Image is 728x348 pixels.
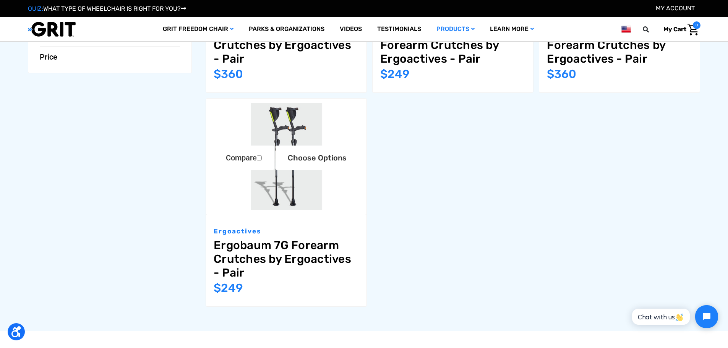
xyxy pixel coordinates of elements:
[370,17,429,42] a: Testimonials
[658,21,700,37] a: Cart with 0 items
[429,17,482,42] a: Products
[547,67,576,81] span: $360
[656,5,695,12] a: Account
[214,238,359,280] a: Ergobaum 7G Forearm Crutches by Ergoactives - Pair,$249.00
[214,67,243,81] span: $360
[646,21,658,37] input: Search
[380,24,525,66] a: Ergobaum Junior Forearm Crutches by Ergoactives - Pair,$249.00
[206,103,366,210] img: Ergobaum 7G Forearm Crutches by Ergoactives - Pair
[28,5,186,12] a: QUIZ:WHAT TYPE OF WHEELCHAIR IS RIGHT FOR YOU?
[28,5,43,12] span: QUIZ:
[380,67,410,81] span: $249
[214,24,359,66] a: Ergobaum Dual Underarm Crutches by Ergoactives - Pair,$360.00
[40,52,180,62] button: Price
[693,21,700,29] span: 0
[687,24,699,36] img: Cart
[332,17,370,42] a: Videos
[257,155,262,160] input: Compare
[214,281,243,295] span: $249
[663,26,686,33] span: My Cart
[155,17,241,42] a: GRIT Freedom Chair
[214,227,359,236] p: Ergoactives
[214,146,274,170] label: Compare
[241,17,332,42] a: Parks & Organizations
[547,24,692,66] a: Ergobaum Black Mamba Forearm Crutches by Ergoactives - Pair,$360.00
[482,17,542,42] a: Learn More
[28,21,76,37] img: GRIT All-Terrain Wheelchair and Mobility Equipment
[276,146,359,170] a: Choose Options
[206,99,366,215] a: Ergobaum 7G Forearm Crutches by Ergoactives - Pair,$249.00
[40,52,57,62] span: Price
[624,299,725,335] iframe: Tidio Chat
[621,24,631,34] img: us.png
